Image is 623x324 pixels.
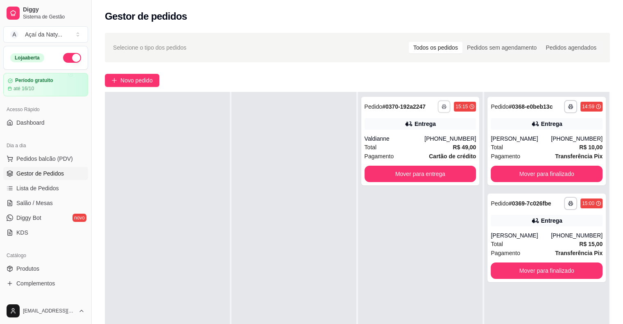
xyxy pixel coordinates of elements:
div: 15:00 [582,200,594,207]
div: Açaí da Naty ... [25,30,62,39]
span: Pedido [365,103,383,110]
strong: # 0370-192a2247 [382,103,426,110]
span: Pagamento [491,249,520,258]
button: Alterar Status [63,53,81,63]
strong: # 0368-e0beb13c [509,103,553,110]
div: Acesso Rápido [3,103,88,116]
span: Total [365,143,377,152]
span: Total [491,240,503,249]
span: Lista de Pedidos [16,184,59,192]
span: Sistema de Gestão [23,14,85,20]
span: plus [111,78,117,83]
div: Valdianne [365,135,425,143]
button: Mover para finalizado [491,166,603,182]
strong: # 0369-7c026fbe [509,200,551,207]
strong: R$ 15,00 [579,241,603,247]
span: Salão / Mesas [16,199,53,207]
div: Pedidos agendados [541,42,601,53]
div: 14:59 [582,103,594,110]
span: Pedidos balcão (PDV) [16,155,73,163]
span: Pagamento [365,152,394,161]
div: Catálogo [3,249,88,262]
span: Novo pedido [120,76,153,85]
div: 15:15 [455,103,468,110]
span: Produtos [16,265,39,273]
strong: R$ 49,00 [453,144,476,151]
strong: Transferência Pix [555,250,603,256]
button: Mover para finalizado [491,262,603,279]
span: Selecione o tipo dos pedidos [113,43,186,52]
div: [PERSON_NAME] [491,231,551,240]
div: Entrega [541,217,562,225]
span: A [10,30,18,39]
div: [PHONE_NUMBER] [551,135,603,143]
div: Pedidos sem agendamento [462,42,541,53]
strong: R$ 10,00 [579,144,603,151]
div: Entrega [541,120,562,128]
span: Gestor de Pedidos [16,169,64,178]
article: Período gratuito [15,78,53,84]
span: Diggy Bot [16,214,41,222]
span: Diggy [23,6,85,14]
strong: Transferência Pix [555,153,603,160]
span: Pedido [491,200,509,207]
span: Complementos [16,279,55,287]
div: Dia a dia [3,139,88,152]
button: Mover para entrega [365,166,476,182]
span: KDS [16,228,28,237]
span: Pagamento [491,152,520,161]
div: [PERSON_NAME] [491,135,551,143]
div: Loja aberta [10,53,44,62]
div: [PHONE_NUMBER] [551,231,603,240]
span: [EMAIL_ADDRESS][DOMAIN_NAME] [23,308,75,314]
span: Dashboard [16,119,45,127]
article: até 16/10 [14,85,34,92]
strong: Cartão de crédito [429,153,476,160]
div: Todos os pedidos [409,42,462,53]
span: Pedido [491,103,509,110]
h2: Gestor de pedidos [105,10,187,23]
button: Select a team [3,26,88,43]
span: Total [491,143,503,152]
